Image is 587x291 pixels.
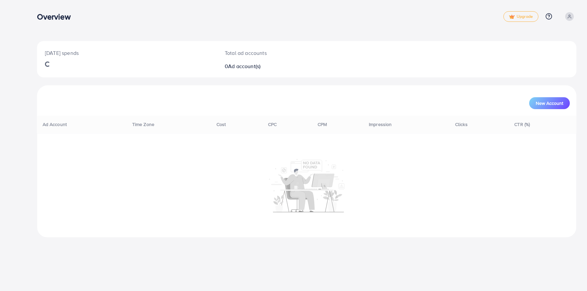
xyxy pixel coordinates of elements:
[45,49,209,57] p: [DATE] spends
[529,97,570,109] button: New Account
[225,63,344,69] h2: 0
[225,49,344,57] p: Total ad accounts
[228,62,260,70] span: Ad account(s)
[509,15,515,19] img: tick
[503,11,538,22] a: tickUpgrade
[509,14,533,19] span: Upgrade
[37,12,76,21] h3: Overview
[536,101,563,105] span: New Account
